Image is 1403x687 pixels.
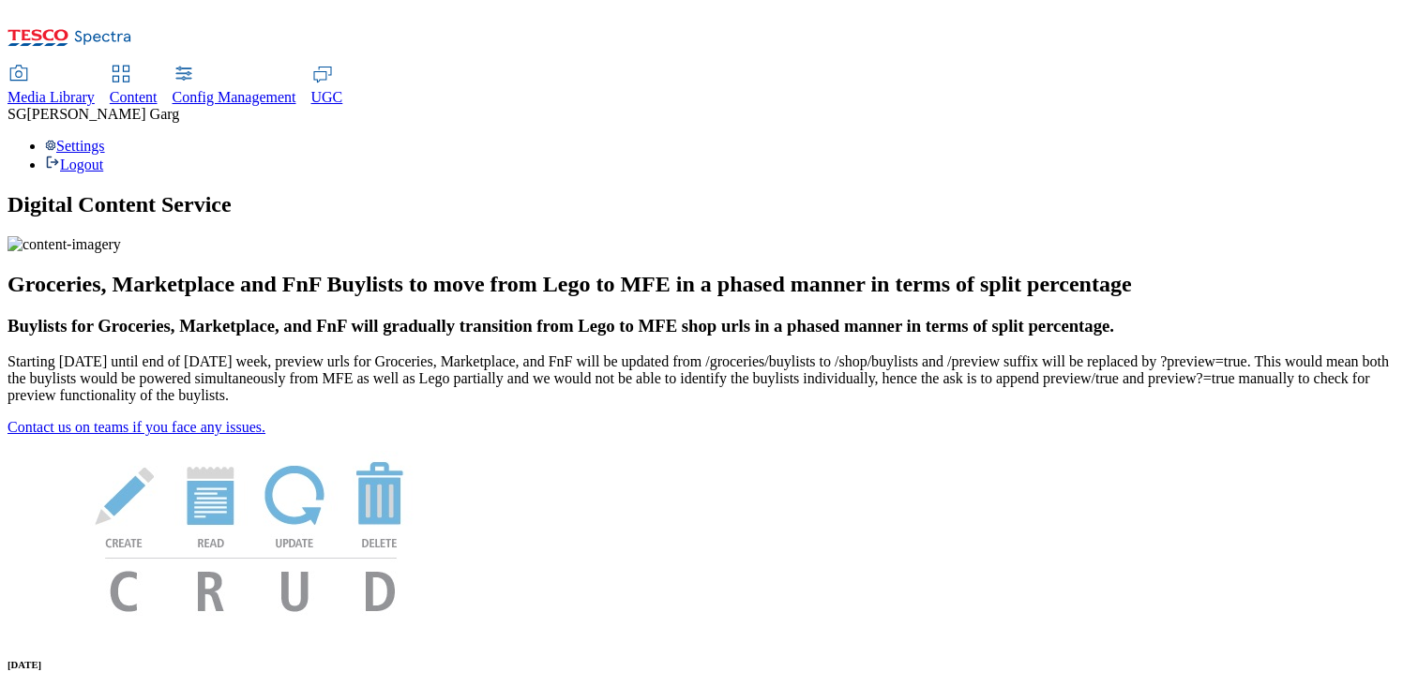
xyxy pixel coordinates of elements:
[8,106,26,122] span: SG
[8,436,495,632] img: News Image
[8,316,1395,336] h3: Buylists for Groceries, Marketplace, and FnF will gradually transition from Lego to MFE shop urls...
[311,67,343,106] a: UGC
[8,89,95,105] span: Media Library
[8,236,121,253] img: content-imagery
[8,67,95,106] a: Media Library
[8,419,265,435] a: Contact us on teams if you face any issues.
[26,106,179,122] span: [PERSON_NAME] Garg
[8,192,1395,217] h1: Digital Content Service
[45,157,103,172] a: Logout
[110,89,158,105] span: Content
[8,659,1395,670] h6: [DATE]
[311,89,343,105] span: UGC
[45,138,105,154] a: Settings
[173,67,296,106] a: Config Management
[8,353,1395,404] p: Starting [DATE] until end of [DATE] week, preview urls for Groceries, Marketplace, and FnF will b...
[173,89,296,105] span: Config Management
[8,272,1395,297] h2: Groceries, Marketplace and FnF Buylists to move from Lego to MFE in a phased manner in terms of s...
[110,67,158,106] a: Content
